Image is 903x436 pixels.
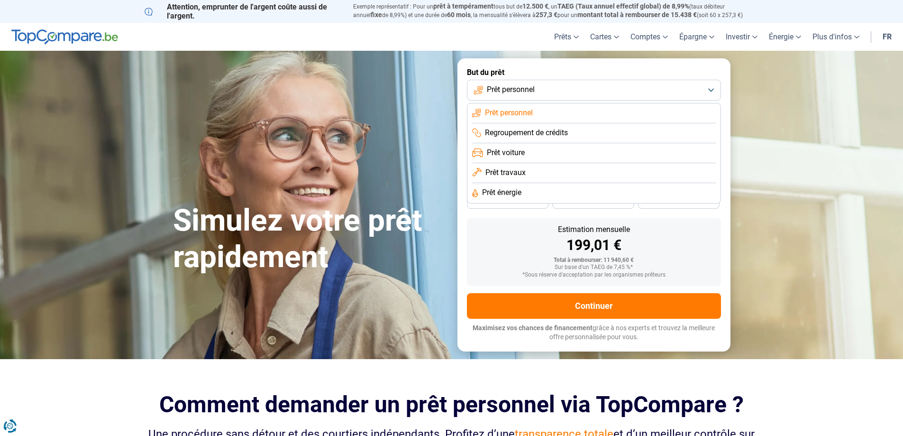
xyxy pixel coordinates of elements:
a: Plus d'infos [807,23,865,51]
a: Investir [720,23,763,51]
a: Énergie [763,23,807,51]
span: Prêt personnel [487,84,535,95]
a: Cartes [584,23,625,51]
p: Attention, emprunter de l'argent coûte aussi de l'argent. [145,2,342,20]
span: montant total à rembourser de 15.438 € [577,11,697,19]
span: TAEG (Taux annuel effectif global) de 8,99% [557,2,689,10]
p: Exemple représentatif : Pour un tous but de , un (taux débiteur annuel de 8,99%) et une durée de ... [353,2,759,19]
span: Prêt personnel [485,108,533,118]
div: Estimation mensuelle [474,226,713,233]
a: Épargne [674,23,720,51]
span: Prêt travaux [485,167,526,178]
div: 199,01 € [474,238,713,252]
span: prêt à tempérament [433,2,493,10]
p: grâce à nos experts et trouvez la meilleure offre personnalisée pour vous. [467,324,721,342]
label: But du prêt [467,68,721,77]
span: fixe [371,11,382,19]
span: Prêt énergie [482,187,521,198]
a: Comptes [625,23,674,51]
span: 60 mois [447,11,471,19]
button: Prêt personnel [467,80,721,101]
div: Sur base d'un TAEG de 7,45 %* [474,264,713,271]
span: 12.500 € [522,2,548,10]
span: 30 mois [583,199,603,204]
span: Regroupement de crédits [485,128,568,138]
div: *Sous réserve d'acceptation par les organismes prêteurs [474,272,713,278]
span: Prêt voiture [487,148,525,158]
span: 24 mois [668,199,689,204]
div: Total à rembourser: 11 940,60 € [474,257,713,264]
span: 36 mois [497,199,518,204]
span: Maximisez vos chances de financement [473,324,593,332]
a: Prêts [548,23,584,51]
h2: Comment demander un prêt personnel via TopCompare ? [145,391,759,417]
img: TopCompare [11,29,118,45]
h1: Simulez votre prêt rapidement [173,203,446,276]
button: Continuer [467,293,721,319]
a: fr [877,23,897,51]
span: 257,3 € [536,11,557,19]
